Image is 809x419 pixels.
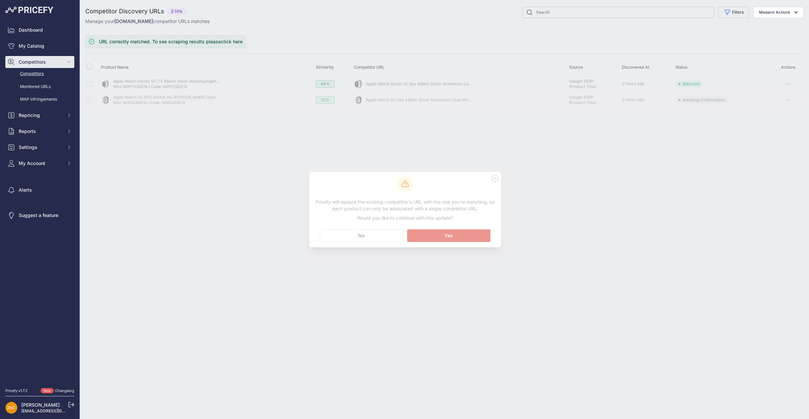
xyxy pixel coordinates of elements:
[358,232,365,239] span: No
[753,7,804,18] button: Massive Actions
[312,215,498,221] p: Would you like to continue with this update?
[444,232,453,239] span: Yes
[312,199,498,212] p: Pricefy will replace the existing competitor's URL with the one you're matching, as each product ...
[320,229,403,242] button: No
[407,229,490,242] button: Yes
